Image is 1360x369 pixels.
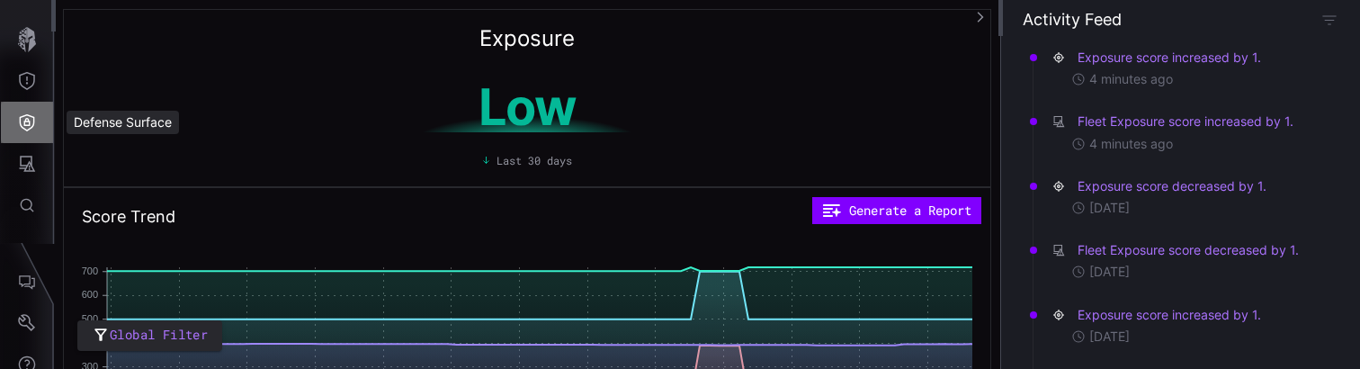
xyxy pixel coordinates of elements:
button: Exposure score decreased by 1. [1077,177,1267,195]
button: Fleet Exposure score increased by 1. [1077,112,1294,130]
button: Generate a Report [812,197,981,224]
button: Global Filter [77,320,222,352]
time: 4 minutes ago [1089,71,1173,87]
h2: Exposure [479,28,575,49]
button: Fleet Exposure score decreased by 1. [1077,241,1300,259]
time: [DATE] [1089,328,1130,345]
div: Defense Surface [67,111,179,134]
text: 700 [82,265,98,276]
button: Exposure score increased by 1. [1077,306,1262,324]
time: [DATE] [1089,200,1130,216]
text: 500 [82,313,98,324]
time: 4 minutes ago [1089,136,1173,152]
button: Exposure score increased by 1. [1077,49,1262,67]
h1: Low [358,82,696,132]
span: Global Filter [110,324,208,346]
h2: Score Trend [82,206,175,228]
time: [DATE] [1089,264,1130,280]
h4: Activity Feed [1023,9,1122,30]
text: 600 [82,289,98,300]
